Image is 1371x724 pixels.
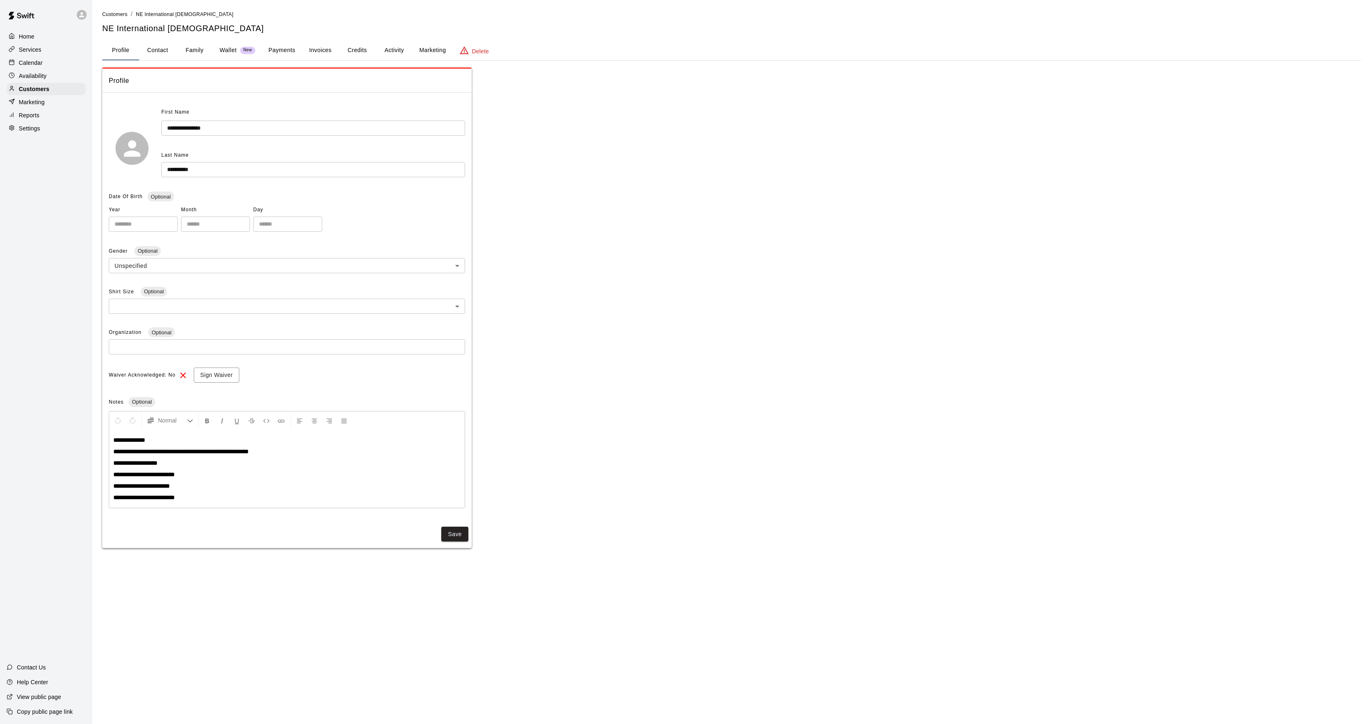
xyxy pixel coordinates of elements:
h5: NE International [DEMOGRAPHIC_DATA] [102,23,1361,34]
button: Format Underline [230,413,244,428]
a: Customers [102,11,128,17]
button: Payments [262,41,302,60]
a: Availability [7,70,86,82]
nav: breadcrumb [102,10,1361,19]
a: Reports [7,109,86,121]
span: Date Of Birth [109,194,142,199]
button: Activity [376,41,413,60]
button: Save [441,527,468,542]
span: New [240,48,255,53]
button: Justify Align [337,413,351,428]
span: Notes [109,399,124,405]
button: Format Bold [200,413,214,428]
p: Help Center [17,678,48,686]
p: Services [19,46,41,54]
span: Shirt Size [109,289,136,295]
p: Wallet [220,46,237,55]
a: Calendar [7,57,86,69]
button: Insert Link [274,413,288,428]
span: Last Name [161,152,189,158]
span: Optional [141,288,167,295]
a: Customers [7,83,86,95]
button: Format Strikethrough [245,413,259,428]
span: Day [253,203,322,217]
span: First Name [161,106,190,119]
a: Home [7,30,86,43]
a: Marketing [7,96,86,108]
li: / [131,10,133,18]
span: Normal [158,416,187,425]
button: Redo [126,413,140,428]
button: Profile [102,41,139,60]
button: Contact [139,41,176,60]
span: Organization [109,329,143,335]
p: Settings [19,124,40,132]
button: Family [176,41,213,60]
button: Insert Code [259,413,273,428]
a: Services [7,43,86,56]
span: Profile [109,75,465,86]
button: Left Align [293,413,307,428]
p: Availability [19,72,47,80]
p: Marketing [19,98,45,106]
p: Delete [472,47,489,55]
button: Credits [339,41,376,60]
span: Optional [134,248,160,254]
button: Sign Waiver [194,368,239,383]
p: Home [19,32,34,41]
p: Contact Us [17,663,46,671]
button: Center Align [307,413,321,428]
button: Format Italics [215,413,229,428]
p: Copy public page link [17,708,73,716]
span: Year [109,203,178,217]
span: Waiver Acknowledged: No [109,369,176,382]
button: Invoices [302,41,339,60]
p: Reports [19,111,39,119]
div: Unspecified [109,258,465,273]
span: Optional [147,194,174,200]
button: Formatting Options [143,413,197,428]
p: View public page [17,693,61,701]
button: Right Align [322,413,336,428]
span: Month [181,203,250,217]
p: Calendar [19,59,43,67]
span: NE International [DEMOGRAPHIC_DATA] [136,11,234,17]
a: Settings [7,122,86,135]
span: Optional [148,329,174,336]
button: Undo [111,413,125,428]
button: Marketing [413,41,452,60]
span: Optional [128,399,155,405]
div: basic tabs example [102,41,1361,60]
span: Gender [109,248,129,254]
p: Customers [19,85,49,93]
